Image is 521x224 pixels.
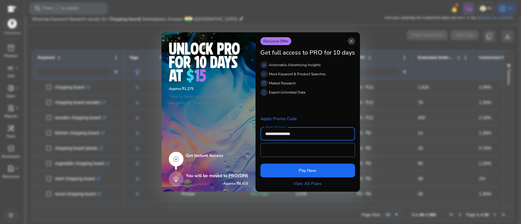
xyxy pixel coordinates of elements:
p: [DATE] [186,160,248,166]
iframe: Secure card payment input frame [264,144,352,156]
h5: Get Instant Access [186,153,248,158]
span: equalizer [262,62,266,67]
h3: 10 days [333,49,355,56]
span: ($99) [238,173,248,179]
span: storefront [262,81,266,86]
button: Pay Now [260,164,355,177]
span: close [349,39,354,44]
span: ios_share [262,90,266,95]
p: Market Research [269,80,296,86]
p: Actionable Advertising Insights [269,62,321,68]
a: View All Plans [293,180,322,187]
span: Approx. [169,86,182,91]
a: Apply Promo Code [260,116,297,122]
h6: ₹8,415 [223,181,248,186]
p: Day 11 [186,180,199,187]
p: Exclusive Offer [260,37,291,45]
p: Export Unlimited Data [269,90,305,95]
h6: ₹1,275 [169,87,248,91]
span: Pay Now [299,167,316,174]
mat-label: Name On Card [265,125,285,129]
p: More Keyword & Product Searches [269,71,326,77]
p: Time to level up — that's where we come in. Your growth partner! [169,93,248,106]
h5: You will be moved to PRO [186,173,248,179]
span: Approx. [223,181,237,186]
span: manage_search [262,72,266,76]
h3: Get full access to PRO for [260,49,332,56]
